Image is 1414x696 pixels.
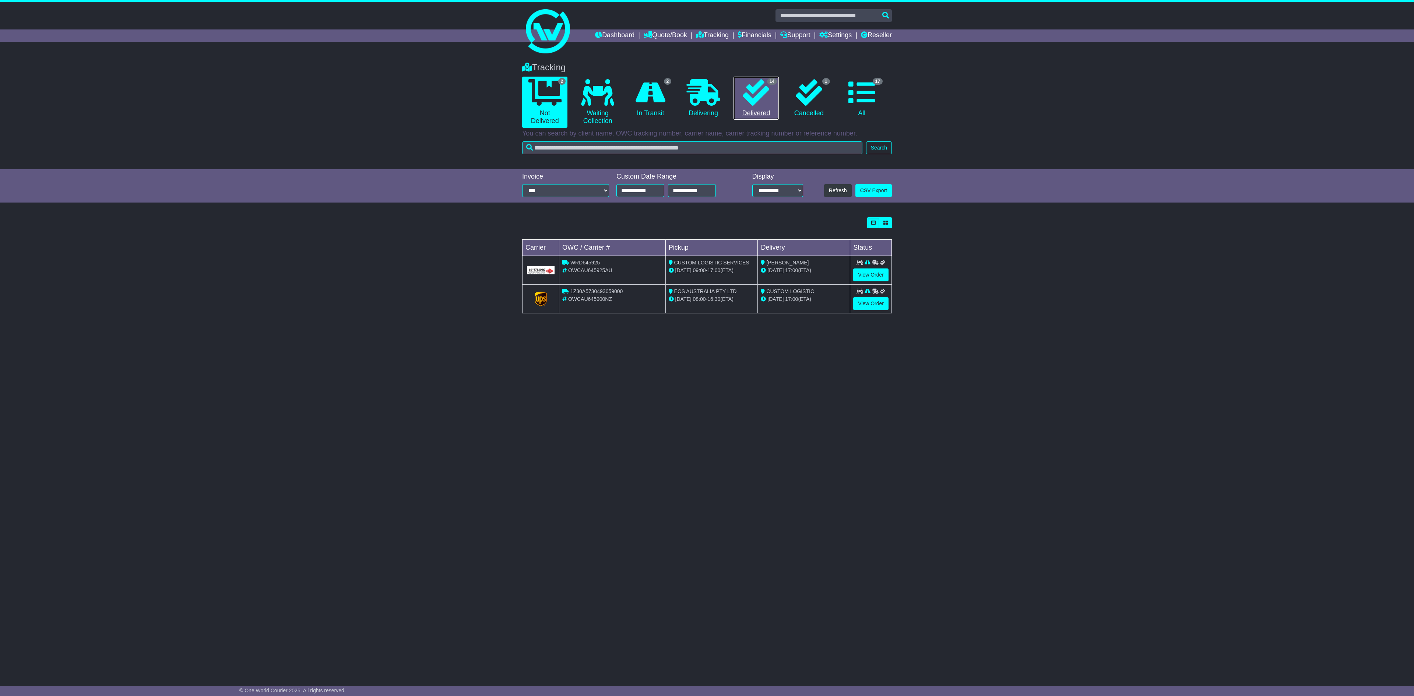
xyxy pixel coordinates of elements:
[522,77,567,128] a: 2 Not Delivered
[752,173,803,181] div: Display
[570,288,623,294] span: 1Z30A5730493059000
[518,62,896,73] div: Tracking
[866,141,892,154] button: Search
[785,267,798,273] span: 17:00
[535,292,547,306] img: GetCarrierServiceLogo
[785,296,798,302] span: 17:00
[873,78,883,85] span: 17
[664,78,672,85] span: 2
[786,77,831,120] a: 1 Cancelled
[766,288,814,294] span: CUSTOM LOGISTIC
[855,184,892,197] a: CSV Export
[675,296,692,302] span: [DATE]
[568,296,612,302] span: OWCAU645900NZ
[738,29,771,42] a: Financials
[595,29,634,42] a: Dashboard
[628,77,673,120] a: 2 In Transit
[693,267,706,273] span: 09:00
[568,267,612,273] span: OWCAU645925AU
[680,77,726,120] a: Delivering
[761,295,847,303] div: (ETA)
[665,240,758,256] td: Pickup
[761,267,847,274] div: (ETA)
[674,288,737,294] span: EOS AUSTRALIA PTY LTD
[675,267,692,273] span: [DATE]
[616,173,735,181] div: Custom Date Range
[767,78,777,85] span: 14
[766,260,809,266] span: [PERSON_NAME]
[559,240,666,256] td: OWC / Carrier #
[522,173,609,181] div: Invoice
[707,296,720,302] span: 16:30
[767,296,784,302] span: [DATE]
[558,78,566,85] span: 2
[669,267,755,274] div: - (ETA)
[850,240,892,256] td: Status
[707,267,720,273] span: 17:00
[780,29,810,42] a: Support
[767,267,784,273] span: [DATE]
[839,77,884,120] a: 17 All
[853,268,889,281] a: View Order
[674,260,749,266] span: CUSTOM LOGISTIC SERVICES
[822,78,830,85] span: 1
[644,29,687,42] a: Quote/Book
[522,130,892,138] p: You can search by client name, OWC tracking number, carrier name, carrier tracking number or refe...
[570,260,600,266] span: WRD645925
[696,29,729,42] a: Tracking
[824,184,852,197] button: Refresh
[758,240,850,256] td: Delivery
[669,295,755,303] div: - (ETA)
[819,29,852,42] a: Settings
[693,296,706,302] span: 08:00
[527,266,555,274] img: GetCarrierServiceLogo
[523,240,559,256] td: Carrier
[575,77,620,128] a: Waiting Collection
[734,77,779,120] a: 14 Delivered
[861,29,892,42] a: Reseller
[853,297,889,310] a: View Order
[239,688,346,693] span: © One World Courier 2025. All rights reserved.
